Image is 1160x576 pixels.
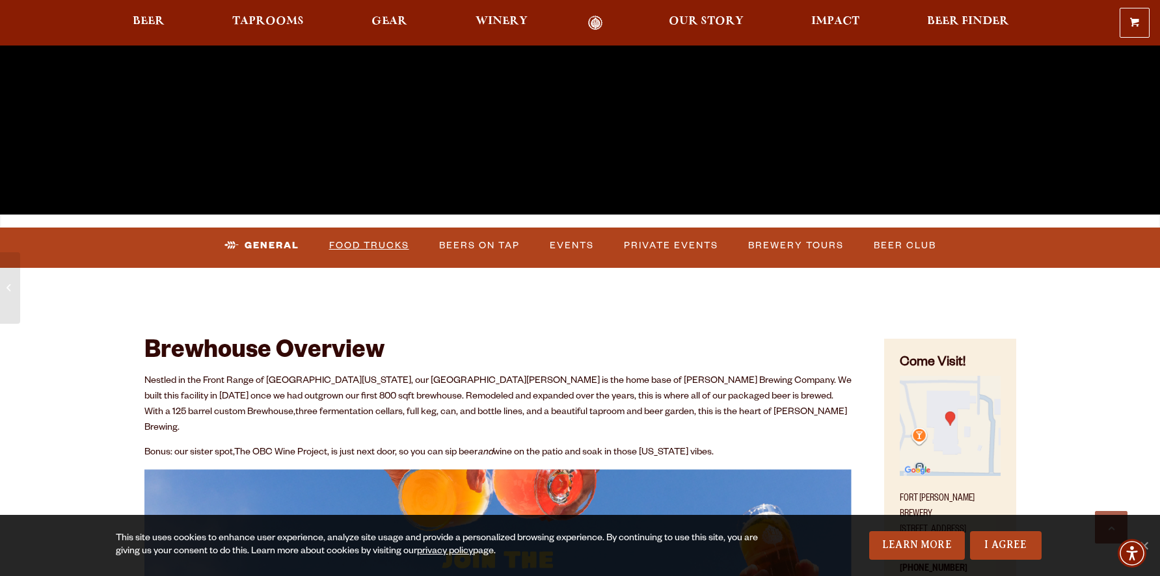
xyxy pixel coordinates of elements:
[869,231,941,261] a: Beer Club
[545,231,599,261] a: Events
[743,231,849,261] a: Brewery Tours
[116,532,773,558] div: This site uses cookies to enhance user experience, analyze site usage and provide a personalized ...
[869,531,965,560] a: Learn More
[476,16,528,27] span: Winery
[660,16,752,31] a: Our Story
[669,16,744,27] span: Our Story
[144,374,852,436] p: Nestled in the Front Range of [GEOGRAPHIC_DATA][US_STATE], our [GEOGRAPHIC_DATA][PERSON_NAME] is ...
[803,16,868,31] a: Impact
[919,16,1018,31] a: Beer Finder
[1118,539,1146,568] div: Accessibility Menu
[324,231,414,261] a: Food Trucks
[900,484,1000,554] p: Fort [PERSON_NAME] Brewery [STREET_ADDRESS][PERSON_NAME]
[571,16,620,31] a: Odell Home
[133,16,165,27] span: Beer
[619,231,723,261] a: Private Events
[467,16,536,31] a: Winery
[124,16,173,31] a: Beer
[144,445,852,461] p: Bonus: our sister spot, , is just next door, so you can sip beer wine on the patio and soak in th...
[417,547,473,557] a: privacy policy
[224,16,312,31] a: Taprooms
[144,339,852,367] h2: Brewhouse Overview
[970,531,1042,560] a: I Agree
[219,231,304,261] a: General
[1095,511,1127,543] a: Scroll to top
[811,16,859,27] span: Impact
[927,16,1009,27] span: Beer Finder
[144,408,847,434] span: three fermentation cellars, full keg, can, and bottle lines, and a beautiful taproom and beer gar...
[234,448,327,458] a: The OBC Wine Project
[371,16,407,27] span: Gear
[232,16,304,27] span: Taprooms
[900,469,1000,480] a: Find on Google Maps (opens in a new window)
[900,354,1000,373] h4: Come Visit!
[434,231,525,261] a: Beers on Tap
[478,448,493,458] em: and
[900,376,1000,476] img: Small thumbnail of location on map
[363,16,416,31] a: Gear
